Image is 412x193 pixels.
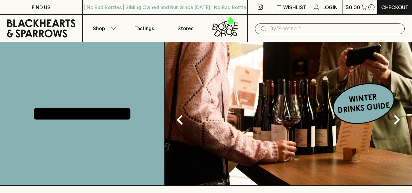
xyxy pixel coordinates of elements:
[381,4,409,11] p: Checkout
[32,4,51,11] p: FIND US
[370,5,373,9] p: 0
[270,24,400,34] input: Try "Pinot noir"
[165,42,412,185] img: optimise
[168,108,192,132] button: Previous
[385,108,409,132] button: Next
[283,4,306,11] p: Wishlist
[165,15,206,42] a: Stores
[134,25,154,32] p: Tastings
[124,15,165,42] a: Tastings
[322,4,338,11] p: Login
[93,25,105,32] p: Shop
[177,25,193,32] p: Stores
[83,15,124,42] button: Shop
[346,4,360,11] p: $0.00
